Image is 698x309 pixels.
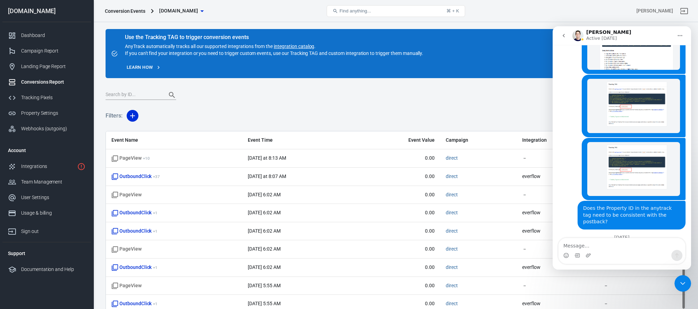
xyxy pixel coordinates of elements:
span: Event Time [248,137,345,144]
a: integration catalog [274,44,314,49]
a: User Settings [2,190,91,205]
span: OutboundClick [111,209,157,216]
span: direct [446,282,458,289]
span: Standard event name [111,191,142,198]
a: Dashboard [2,28,91,43]
button: [DOMAIN_NAME] [156,4,206,17]
div: ⌘ + K [446,8,459,13]
div: Account id: I2Uq4N7g [636,7,673,15]
span: direct [446,191,458,198]
a: Integrations [2,159,91,174]
sup: + 1 [153,210,157,215]
span: 0.00 [361,246,435,253]
div: Property Settings [21,110,85,117]
a: direct [446,210,458,215]
div: Documentation and Help [21,266,85,273]
time: 2025-08-09T05:55:18-08:00 [248,283,280,288]
span: 0.00 [361,264,435,271]
a: Campaign Report [2,43,91,59]
div: Integrations [21,163,74,170]
iframe: Intercom live chat [553,26,691,270]
time: 2025-08-09T08:13:19-08:00 [248,155,286,161]
span: everflow [522,209,592,216]
span: OutboundClick [111,264,157,271]
div: Landing Page Report [21,63,85,70]
time: 2025-08-09T05:55:12-08:00 [248,301,280,306]
span: everflow [522,264,592,271]
sup: + 1 [153,229,157,234]
span: Standard event name [111,246,142,253]
a: Learn how [125,62,163,73]
div: Use the Tracking TAG to trigger conversion events [125,34,423,41]
time: 2025-08-09T06:02:20-08:00 [248,210,280,215]
div: Tracking Pixels [21,94,85,101]
li: Support [2,245,91,262]
div: Usage & billing [21,209,85,217]
span: OutboundClick [111,173,160,180]
span: OutboundClick [111,300,157,307]
span: Campaign [446,137,511,144]
span: Standard event name [111,282,142,289]
sup: + 37 [153,174,160,179]
sup: + 1 [153,265,157,270]
h5: Filters: [106,105,123,127]
span: 0.00 [361,300,435,307]
span: － [522,155,592,162]
a: Property Settings [2,105,91,121]
span: direct [446,228,458,235]
div: [DOMAIN_NAME] [2,8,91,14]
span: productreviewsweb.com [159,7,198,15]
span: 0.00 [361,155,435,162]
span: － [522,246,592,253]
div: AnyTrack automatically tracks all our supported integrations from the . If you can't find your in... [125,35,423,57]
a: Usage & billing [2,205,91,221]
div: User Settings [21,194,85,201]
span: direct [446,264,458,271]
span: Event Value [361,137,435,144]
a: direct [446,192,458,197]
time: 2025-08-09T06:02:13-08:00 [248,246,280,252]
span: － [522,191,592,198]
button: Search [164,87,180,103]
span: Integration [522,137,592,144]
span: 0.00 [361,173,435,180]
span: PageView [111,155,150,162]
span: OutboundClick [111,228,157,235]
span: 0.00 [361,191,435,198]
time: 2025-08-09T08:07:57-08:00 [248,174,286,179]
span: － [604,282,680,289]
a: direct [446,301,458,306]
span: 0.00 [361,282,435,289]
span: Event Name [111,137,208,144]
sup: + 1 [153,301,157,306]
sup: + 10 [143,156,150,161]
div: Team Management [21,178,85,186]
span: direct [446,246,458,253]
div: Sign out [21,228,85,235]
a: Tracking Pixels [2,90,91,105]
a: direct [446,155,458,161]
button: Find anything...⌘ + K [327,5,465,17]
span: Find anything... [339,8,371,13]
a: Team Management [2,174,91,190]
a: direct [446,264,458,270]
input: Search by ID... [106,91,161,100]
a: direct [446,228,458,234]
span: direct [446,173,458,180]
a: Sign out [2,221,91,239]
div: Dashboard [21,32,85,39]
span: 0.00 [361,228,435,235]
time: 2025-08-09T06:02:23-08:00 [248,192,280,197]
time: 2025-08-09T06:02:16-08:00 [248,228,280,234]
span: everflow [522,173,592,180]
